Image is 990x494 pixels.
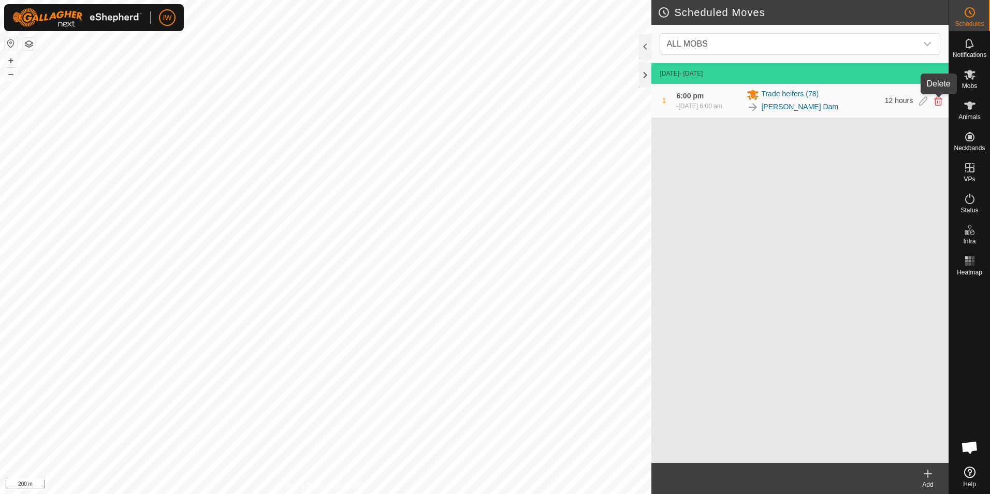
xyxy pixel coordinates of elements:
span: 6:00 pm [676,92,704,100]
a: Privacy Policy [285,481,324,490]
a: [PERSON_NAME] Dam [761,101,838,112]
span: Help [963,481,976,487]
button: – [5,68,17,80]
span: Status [960,207,978,213]
span: Trade heifers (78) [761,89,819,101]
span: [DATE] 6:00 am [678,103,722,110]
a: Open chat [954,432,985,463]
div: - [676,101,722,111]
img: To [747,101,759,113]
button: Map Layers [23,38,35,50]
span: VPs [964,176,975,182]
span: Notifications [953,52,986,58]
span: ALL MOBS [662,34,917,54]
span: Animals [958,114,981,120]
span: Heatmap [957,269,982,275]
span: [DATE] [660,70,679,77]
button: + [5,54,17,67]
div: dropdown trigger [917,34,938,54]
span: Infra [963,238,976,244]
span: Neckbands [954,145,985,151]
a: Contact Us [336,481,367,490]
a: Help [949,462,990,491]
div: Add [907,480,949,489]
span: Schedules [955,21,984,27]
span: Mobs [962,83,977,89]
h2: Scheduled Moves [658,6,949,19]
span: 12 hours [885,96,913,105]
span: 1 [662,96,666,105]
button: Reset Map [5,37,17,50]
span: ALL MOBS [666,39,707,48]
span: - [DATE] [679,70,703,77]
span: IW [163,12,171,23]
img: Gallagher Logo [12,8,142,27]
